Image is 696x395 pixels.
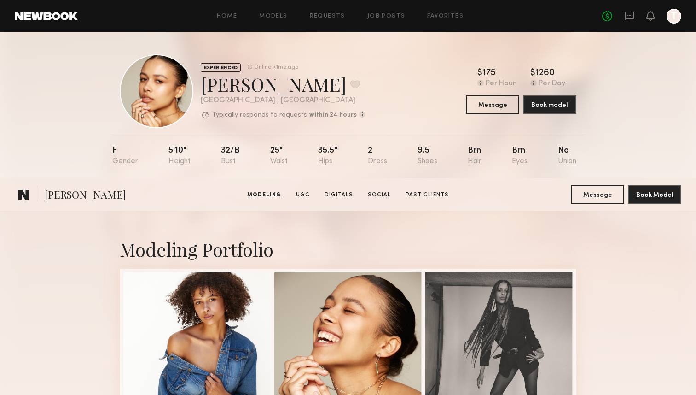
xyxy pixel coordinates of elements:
div: No [558,147,576,165]
button: Book model [523,95,576,114]
a: Home [217,13,238,19]
div: 35.5" [318,147,337,165]
a: Job Posts [367,13,406,19]
a: T [667,9,681,24]
div: Per Day [539,80,565,88]
a: UGC [292,191,313,199]
div: EXPERIENCED [201,63,241,72]
a: Models [259,13,287,19]
div: [PERSON_NAME] [201,72,365,96]
button: Book Model [628,185,681,204]
div: 2 [368,147,387,165]
div: Per Hour [486,80,516,88]
b: within 24 hours [309,112,357,118]
div: Online +1mo ago [254,65,298,71]
a: Past Clients [402,191,452,199]
div: Modeling Portfolio [120,237,576,261]
div: 25" [270,147,288,165]
div: 1260 [535,69,555,78]
a: Social [364,191,394,199]
div: F [112,147,138,165]
span: [PERSON_NAME] [45,188,126,204]
div: 32/b [221,147,240,165]
div: Brn [512,147,528,165]
button: Message [466,95,519,114]
div: Brn [468,147,481,165]
div: [GEOGRAPHIC_DATA] , [GEOGRAPHIC_DATA] [201,97,365,105]
p: Typically responds to requests [212,112,307,118]
div: 175 [482,69,496,78]
a: Requests [310,13,345,19]
a: Digitals [321,191,357,199]
div: $ [477,69,482,78]
button: Message [571,185,624,204]
div: 9.5 [418,147,437,165]
a: Book Model [628,190,681,198]
div: 5'10" [168,147,191,165]
div: $ [530,69,535,78]
a: Favorites [427,13,464,19]
a: Modeling [244,191,285,199]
